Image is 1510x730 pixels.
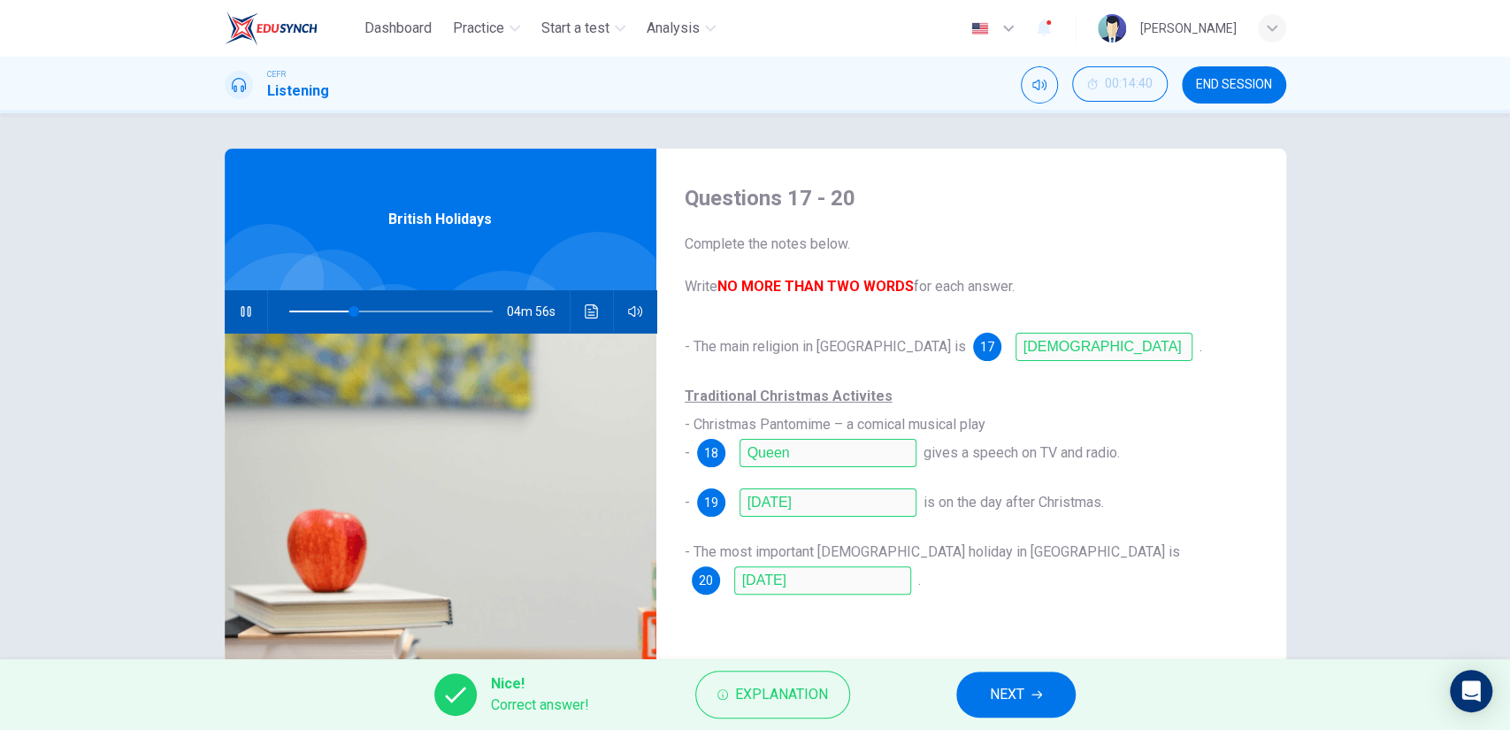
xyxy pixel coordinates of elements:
[918,572,921,588] span: .
[453,18,504,39] span: Practice
[685,184,1258,212] h4: Questions 17 - 20
[704,496,718,509] span: 19
[717,278,914,295] b: NO MORE THAN TWO WORDS
[685,543,1180,560] span: - The most important [DEMOGRAPHIC_DATA] holiday in [GEOGRAPHIC_DATA] is
[1200,338,1202,355] span: .
[534,12,632,44] button: Start a test
[685,388,893,404] u: Traditional Christmas Activites
[357,12,439,44] button: Dashboard
[685,388,985,461] span: - Christmas Pantomime – a comical musical play -
[704,447,718,459] span: 18
[924,444,1120,461] span: gives a speech on TV and radio.
[685,338,966,355] span: - The main religion in [GEOGRAPHIC_DATA] is
[647,18,700,39] span: Analysis
[1140,18,1237,39] div: [PERSON_NAME]
[388,209,492,230] span: British Holidays
[446,12,527,44] button: Practice
[956,672,1076,718] button: NEXT
[685,494,690,511] span: -
[695,671,850,718] button: Explanation
[225,11,318,46] img: EduSynch logo
[735,682,828,707] span: Explanation
[1105,77,1153,91] span: 00:14:40
[699,574,713,587] span: 20
[1021,66,1058,104] div: Mute
[1196,78,1272,92] span: END SESSION
[364,18,432,39] span: Dashboard
[541,18,609,39] span: Start a test
[685,234,1258,297] span: Complete the notes below. Write for each answer.
[267,81,329,102] h1: Listening
[1182,66,1286,104] button: END SESSION
[1450,670,1492,712] div: Open Intercom Messenger
[578,290,606,333] button: Click to see the audio transcription
[1072,66,1168,102] button: 00:14:40
[1098,14,1126,42] img: Profile picture
[507,290,570,333] span: 04m 56s
[225,11,358,46] a: EduSynch logo
[924,494,1104,511] span: is on the day after Christmas.
[491,673,589,695] span: Nice!
[1072,66,1168,104] div: Hide
[491,695,589,716] span: Correct answer!
[640,12,723,44] button: Analysis
[990,682,1024,707] span: NEXT
[267,68,286,81] span: CEFR
[980,341,994,353] span: 17
[969,22,991,35] img: en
